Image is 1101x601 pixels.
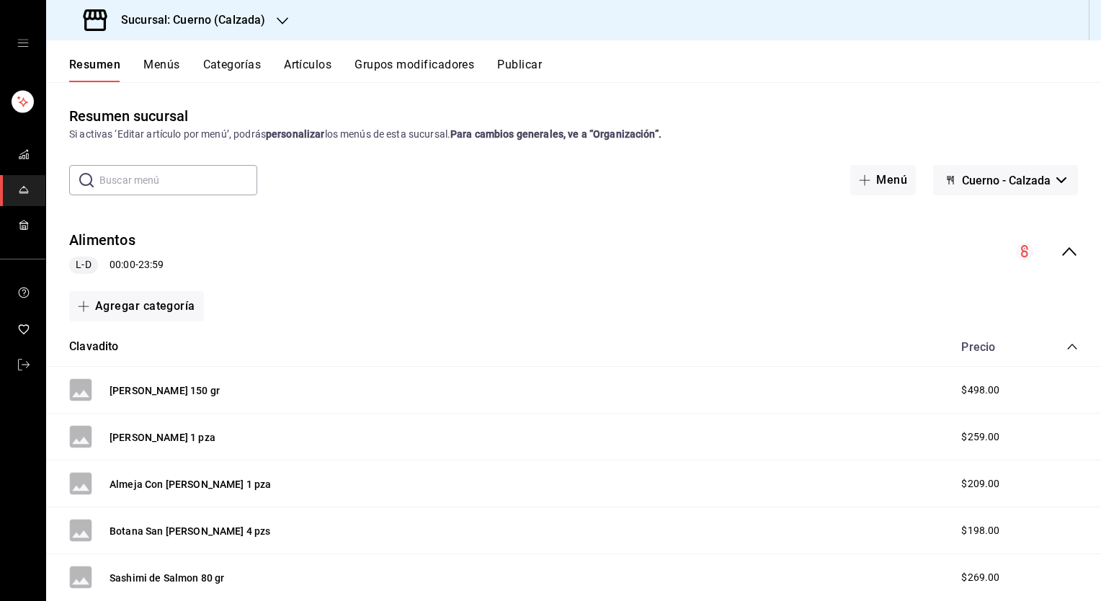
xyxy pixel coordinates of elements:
[143,58,179,82] button: Menús
[933,165,1078,195] button: Cuerno - Calzada
[962,174,1051,187] span: Cuerno - Calzada
[450,128,661,140] strong: Para cambios generales, ve a “Organización”.
[355,58,474,82] button: Grupos modificadores
[110,383,220,398] button: [PERSON_NAME] 150 gr
[69,257,164,274] div: 00:00 - 23:59
[69,58,120,82] button: Resumen
[69,291,204,321] button: Agregar categoría
[497,58,542,82] button: Publicar
[203,58,262,82] button: Categorías
[110,12,265,29] h3: Sucursal: Cuerno (Calzada)
[961,476,999,491] span: $209.00
[1066,341,1078,352] button: collapse-category-row
[110,430,215,445] button: [PERSON_NAME] 1 pza
[69,127,1078,142] div: Si activas ‘Editar artículo por menú’, podrás los menús de esta sucursal.
[850,165,916,195] button: Menú
[69,105,188,127] div: Resumen sucursal
[46,218,1101,285] div: collapse-menu-row
[284,58,331,82] button: Artículos
[961,383,999,398] span: $498.00
[266,128,325,140] strong: personalizar
[961,429,999,445] span: $259.00
[69,230,135,251] button: Alimentos
[69,58,1101,82] div: navigation tabs
[110,477,272,491] button: Almeja Con [PERSON_NAME] 1 pza
[110,571,224,585] button: Sashimi de Salmon 80 gr
[70,257,97,272] span: L-D
[110,524,271,538] button: Botana San [PERSON_NAME] 4 pzs
[69,339,119,355] button: Clavadito
[947,340,1039,354] div: Precio
[961,570,999,585] span: $269.00
[961,523,999,538] span: $198.00
[99,166,257,195] input: Buscar menú
[17,37,29,49] button: open drawer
